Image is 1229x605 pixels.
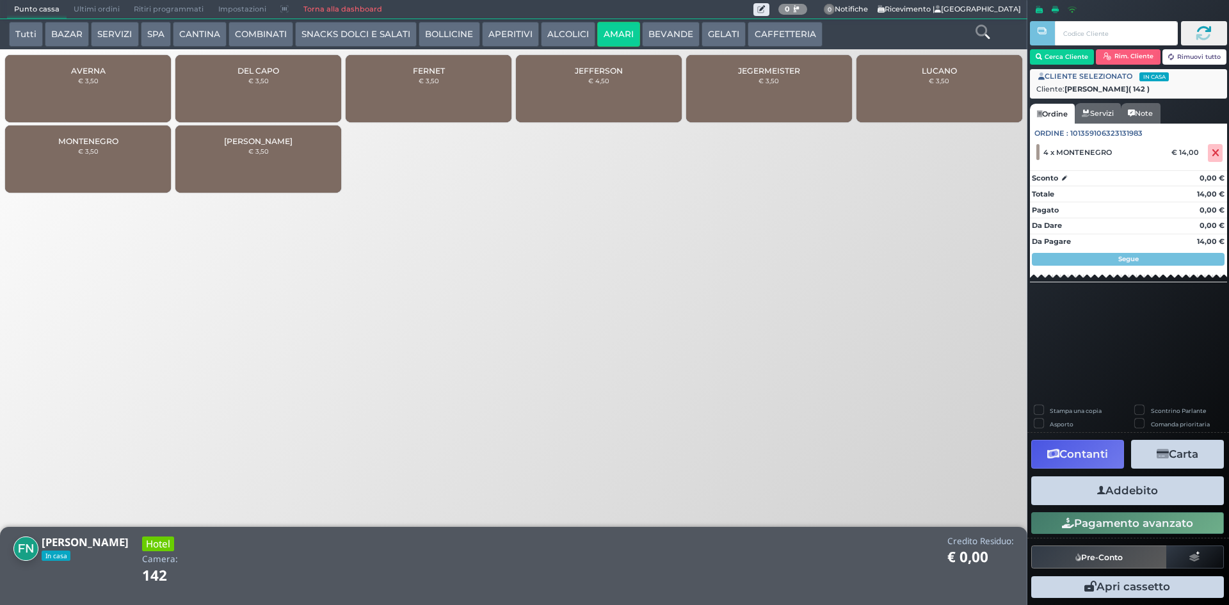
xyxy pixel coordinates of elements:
button: Pagamento avanzato [1031,512,1224,534]
input: Codice Cliente [1055,21,1177,45]
span: AVERNA [71,66,106,76]
strong: 14,00 € [1197,237,1225,246]
b: [PERSON_NAME] [42,535,129,549]
strong: Da Dare [1032,221,1062,230]
button: Cerca Cliente [1030,49,1095,65]
button: Rimuovi tutto [1162,49,1227,65]
button: BEVANDE [642,22,700,47]
button: APERITIVI [482,22,539,47]
span: LUCANO [922,66,957,76]
strong: Sconto [1032,173,1058,184]
small: € 3,50 [759,77,779,85]
span: MONTENEGRO [58,136,118,146]
small: € 3,50 [929,77,949,85]
small: € 3,50 [78,77,99,85]
button: SERVIZI [91,22,138,47]
small: € 3,50 [248,147,269,155]
strong: 0,00 € [1200,206,1225,214]
a: Note [1121,103,1160,124]
label: Scontrino Parlante [1151,407,1206,415]
span: Ritiri programmati [127,1,211,19]
b: [PERSON_NAME] [1064,85,1150,93]
span: JEFFERSON [575,66,623,76]
strong: 0,00 € [1200,173,1225,182]
label: Asporto [1050,420,1073,428]
h3: Hotel [142,536,174,551]
div: € 14,00 [1169,148,1205,157]
span: Ordine : [1034,128,1068,139]
button: COMBINATI [229,22,293,47]
span: 4 x MONTENEGRO [1043,148,1112,157]
span: ( 142 ) [1129,84,1150,95]
button: SNACKS DOLCI E SALATI [295,22,417,47]
strong: Da Pagare [1032,237,1071,246]
a: Ordine [1030,104,1075,124]
label: Stampa una copia [1050,407,1102,415]
span: Ultimi ordini [67,1,127,19]
h1: € 0,00 [947,549,1014,565]
strong: 0,00 € [1200,221,1225,230]
img: FABRIZIO NUNZI [13,536,38,561]
span: Impostazioni [211,1,273,19]
button: GELATI [702,22,746,47]
button: Contanti [1031,440,1124,469]
small: € 3,50 [248,77,269,85]
div: Cliente: [1036,84,1220,95]
a: Torna alla dashboard [296,1,389,19]
h1: 142 [142,568,203,584]
span: FERNET [413,66,445,76]
span: 101359106323131983 [1070,128,1143,139]
span: JEGERMEISTER [738,66,800,76]
button: Apri cassetto [1031,576,1224,598]
small: € 4,50 [588,77,609,85]
button: BOLLICINE [419,22,479,47]
button: CAFFETTERIA [748,22,822,47]
strong: Pagato [1032,206,1059,214]
button: AMARI [597,22,640,47]
label: Comanda prioritaria [1151,420,1210,428]
span: In casa [1139,72,1169,81]
span: Punto cassa [7,1,67,19]
button: BAZAR [45,22,89,47]
button: Carta [1131,440,1224,469]
button: SPA [141,22,171,47]
span: In casa [42,551,70,561]
h4: Credito Residuo: [947,536,1014,546]
h4: Camera: [142,554,178,564]
a: Servizi [1075,103,1121,124]
button: ALCOLICI [541,22,595,47]
strong: Segue [1118,255,1139,263]
b: 0 [785,4,790,13]
button: Pre-Conto [1031,545,1167,569]
small: € 3,50 [419,77,439,85]
button: CANTINA [173,22,227,47]
button: Tutti [9,22,43,47]
strong: Totale [1032,190,1054,198]
span: CLIENTE SELEZIONATO [1038,71,1169,82]
button: Addebito [1031,476,1224,505]
span: 0 [824,4,835,15]
strong: 14,00 € [1197,190,1225,198]
span: DEL CAPO [237,66,279,76]
button: Rim. Cliente [1096,49,1161,65]
span: [PERSON_NAME] [224,136,293,146]
small: € 3,50 [78,147,99,155]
